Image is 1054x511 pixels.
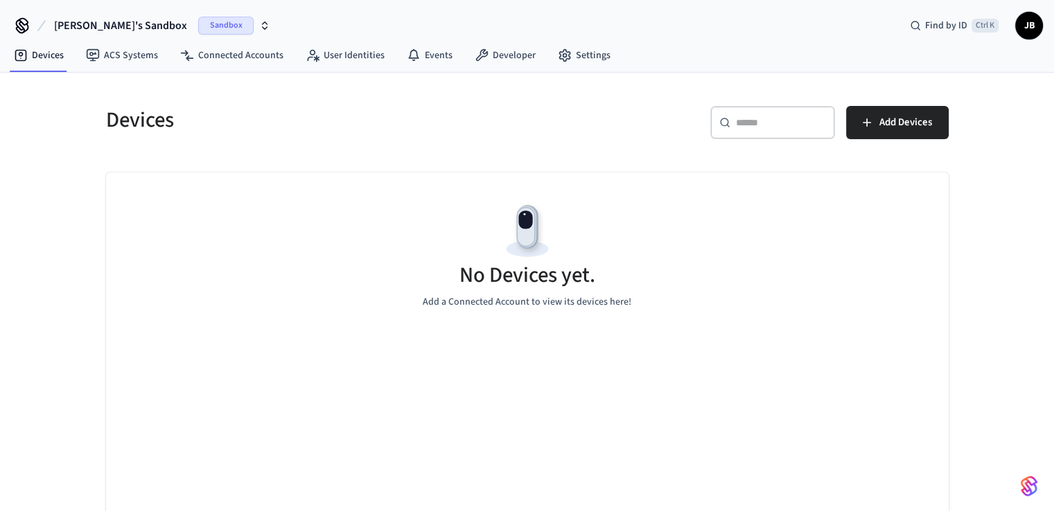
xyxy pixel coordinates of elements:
a: Developer [464,43,547,68]
button: Add Devices [846,106,949,139]
span: Find by ID [925,19,967,33]
a: Events [396,43,464,68]
span: JB [1017,13,1042,38]
p: Add a Connected Account to view its devices here! [423,295,631,310]
h5: No Devices yet. [459,261,595,289]
h5: Devices [106,106,519,134]
div: Find by IDCtrl K [899,13,1010,38]
a: Connected Accounts [169,43,295,68]
span: Sandbox [198,17,254,35]
a: Settings [547,43,622,68]
span: Add Devices [879,114,932,132]
img: Devices Empty State [496,200,559,262]
a: ACS Systems [75,43,169,68]
a: Devices [3,43,75,68]
span: [PERSON_NAME]'s Sandbox [54,17,187,34]
span: Ctrl K [972,19,999,33]
a: User Identities [295,43,396,68]
button: JB [1015,12,1043,39]
img: SeamLogoGradient.69752ec5.svg [1021,475,1037,497]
